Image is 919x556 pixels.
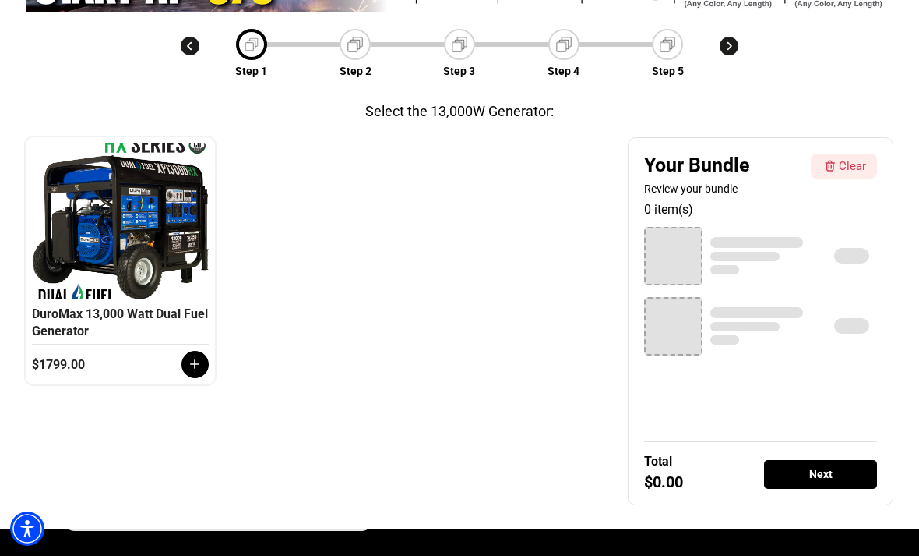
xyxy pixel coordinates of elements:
[764,460,876,489] div: Next
[644,454,672,469] div: Total
[652,63,684,80] p: Step 5
[340,63,371,80] p: Step 2
[839,158,866,175] div: Clear
[365,101,554,122] div: Select the 13,000W Generator:
[443,63,475,80] p: Step 3
[644,200,877,219] div: 0 item(s)
[644,475,683,489] div: $0.00
[32,357,136,372] div: $1799.00
[644,154,805,177] div: Your Bundle
[548,63,579,80] p: Step 4
[644,181,805,197] div: Review your bundle
[235,63,267,80] p: Step 1
[32,306,209,345] div: DuroMax 13,000 Watt Dual Fuel Generator
[10,512,44,546] div: Accessibility Menu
